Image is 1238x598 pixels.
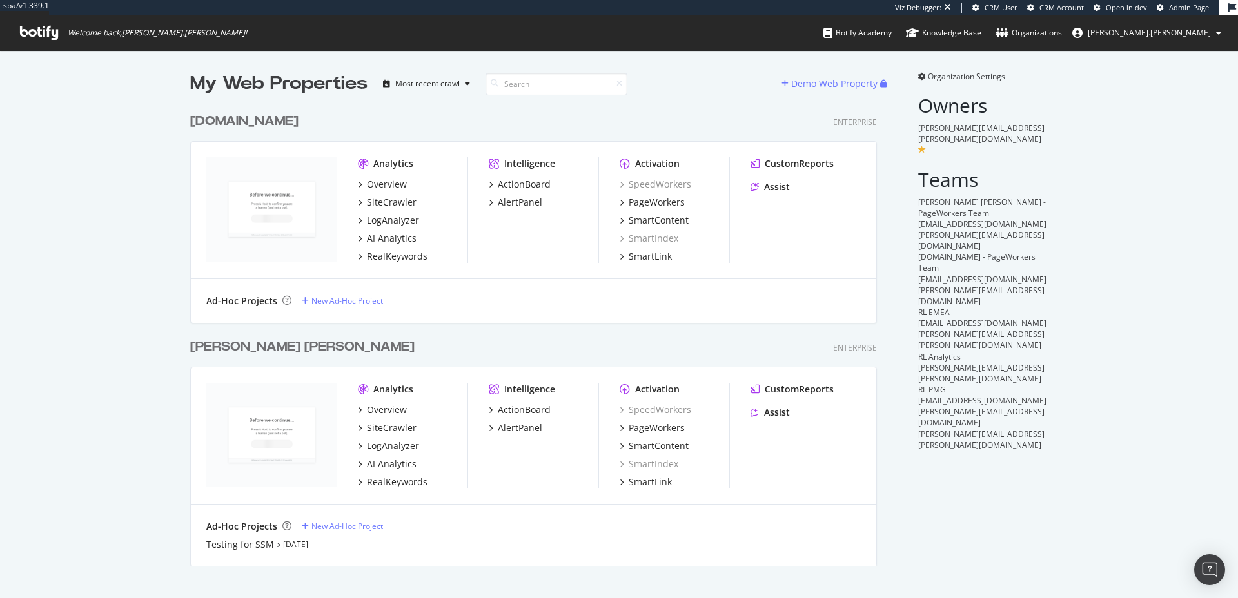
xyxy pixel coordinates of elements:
a: SpeedWorkers [620,178,691,191]
div: Activation [635,383,680,396]
a: AI Analytics [358,232,417,245]
span: Organization Settings [928,71,1005,82]
span: Welcome back, [PERSON_NAME].[PERSON_NAME] ! [68,28,247,38]
a: CustomReports [751,383,834,396]
span: [EMAIL_ADDRESS][DOMAIN_NAME] [918,274,1046,285]
div: SmartLink [629,476,672,488]
div: [DOMAIN_NAME] [190,112,299,131]
div: RL PMG [918,384,1048,395]
div: LogAnalyzer [367,214,419,227]
div: Ad-Hoc Projects [206,294,277,307]
a: AlertPanel [489,196,542,209]
div: Overview [367,403,407,416]
div: PageWorkers [629,196,685,209]
div: RealKeywords [367,476,427,488]
a: New Ad-Hoc Project [302,521,383,532]
button: [PERSON_NAME].[PERSON_NAME] [1062,23,1232,43]
div: Open Intercom Messenger [1194,554,1225,585]
a: LogAnalyzer [358,439,419,452]
a: PageWorkers [620,421,685,434]
div: Ad-Hoc Projects [206,520,277,533]
span: [PERSON_NAME][EMAIL_ADDRESS][DOMAIN_NAME] [918,229,1045,251]
span: [PERSON_NAME][EMAIL_ADDRESS][DOMAIN_NAME] [918,406,1045,428]
div: Demo Web Property [791,77,878,90]
a: SmartIndex [620,458,678,470]
a: [PERSON_NAME] [PERSON_NAME] [190,338,420,356]
div: [PERSON_NAME] [PERSON_NAME] [190,338,415,356]
a: Admin Page [1157,3,1209,13]
a: Overview [358,178,407,191]
button: Most recent crawl [378,73,475,94]
a: LogAnalyzer [358,214,419,227]
a: Knowledge Base [906,15,981,50]
div: Viz Debugger: [895,3,941,13]
a: Open in dev [1094,3,1147,13]
div: RealKeywords [367,250,427,263]
a: AlertPanel [489,421,542,434]
div: New Ad-Hoc Project [311,521,383,532]
div: AlertPanel [498,421,542,434]
span: [EMAIL_ADDRESS][DOMAIN_NAME] [918,218,1046,229]
div: Enterprise [833,117,877,128]
div: ActionBoard [498,178,551,191]
span: [PERSON_NAME][EMAIL_ADDRESS][PERSON_NAME][DOMAIN_NAME] [918,429,1045,450]
div: LogAnalyzer [367,439,419,452]
h2: Owners [918,95,1048,116]
div: Intelligence [504,157,555,170]
a: SmartContent [620,439,689,452]
img: ralphlauren.ca [206,157,337,262]
div: Organizations [996,26,1062,39]
a: New Ad-Hoc Project [302,295,383,306]
div: grid [190,97,887,566]
div: Overview [367,178,407,191]
div: Analytics [373,383,413,396]
a: Assist [751,180,790,193]
h2: Teams [918,169,1048,190]
div: [DOMAIN_NAME] - PageWorkers Team [918,251,1048,273]
div: RL Analytics [918,351,1048,362]
input: Search [486,73,627,95]
div: AlertPanel [498,196,542,209]
span: [PERSON_NAME][EMAIL_ADDRESS][PERSON_NAME][DOMAIN_NAME] [918,122,1045,144]
a: CustomReports [751,157,834,170]
span: [EMAIL_ADDRESS][DOMAIN_NAME] [918,318,1046,329]
div: Knowledge Base [906,26,981,39]
a: RealKeywords [358,250,427,263]
a: SiteCrawler [358,196,417,209]
div: PageWorkers [629,421,685,434]
div: Botify Academy [823,26,892,39]
a: Overview [358,403,407,416]
div: My Web Properties [190,71,368,97]
a: [DATE] [283,539,308,550]
span: [PERSON_NAME][EMAIL_ADDRESS][PERSON_NAME][DOMAIN_NAME] [918,329,1045,351]
span: Admin Page [1169,3,1209,12]
a: CRM Account [1027,3,1084,13]
a: Assist [751,406,790,419]
span: CRM Account [1039,3,1084,12]
a: Botify Academy [823,15,892,50]
div: SmartLink [629,250,672,263]
a: SiteCrawler [358,421,417,434]
div: AI Analytics [367,458,417,470]
div: New Ad-Hoc Project [311,295,383,306]
div: Activation [635,157,680,170]
div: Assist [764,180,790,193]
span: CRM User [985,3,1017,12]
div: SiteCrawler [367,196,417,209]
a: CRM User [972,3,1017,13]
div: Intelligence [504,383,555,396]
span: joe.mcdonald [1088,27,1211,38]
a: SpeedWorkers [620,403,691,416]
a: SmartIndex [620,232,678,245]
a: Testing for SSM [206,538,274,551]
div: Analytics [373,157,413,170]
span: [PERSON_NAME][EMAIL_ADDRESS][DOMAIN_NAME] [918,285,1045,307]
span: Open in dev [1106,3,1147,12]
a: PageWorkers [620,196,685,209]
a: SmartContent [620,214,689,227]
div: RL EMEA [918,307,1048,318]
a: AI Analytics [358,458,417,470]
a: [DOMAIN_NAME] [190,112,304,131]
